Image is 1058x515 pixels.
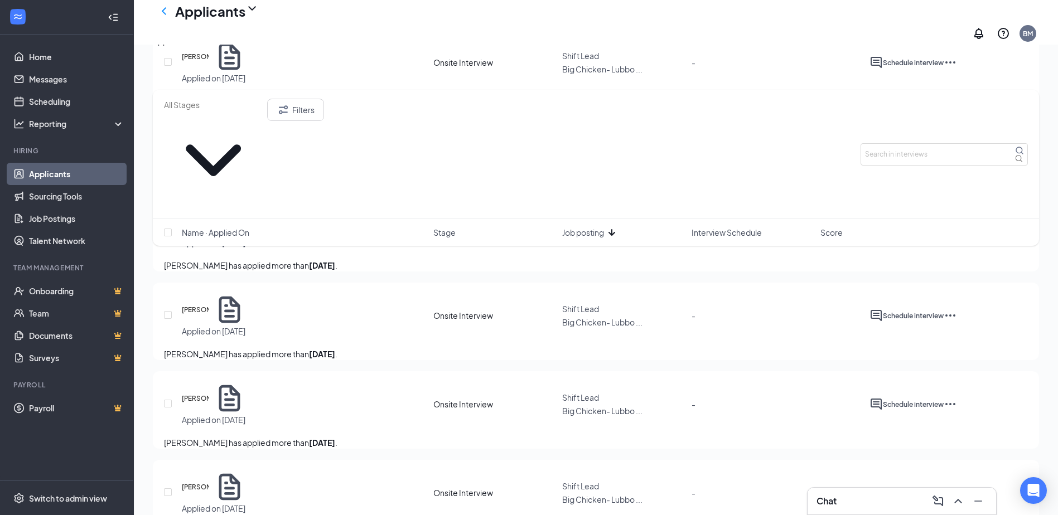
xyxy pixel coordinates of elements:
a: PayrollCrown [29,397,124,419]
svg: QuestionInfo [997,27,1010,40]
p: [PERSON_NAME] has applied more than . [164,436,1028,449]
a: TeamCrown [29,302,124,324]
svg: Document [214,294,245,325]
span: Interview Schedule [692,227,762,238]
b: [DATE] [309,260,335,270]
span: Stage [433,227,456,238]
h5: [PERSON_NAME] [182,304,209,315]
div: Payroll [13,380,122,390]
p: [PERSON_NAME] has applied more than . [164,348,1028,360]
svg: ComposeMessage [931,494,945,508]
svg: MagnifyingGlass [1015,146,1024,155]
h5: [PERSON_NAME] [182,482,209,493]
svg: ChevronDown [245,2,259,15]
span: Job posting [562,227,604,238]
div: Applied on [DATE] [182,325,245,337]
span: Name · Applied On [182,227,249,238]
svg: Ellipses [944,397,957,411]
p: Big Chicken- Lubbo ... [562,405,684,416]
span: - [692,310,695,320]
svg: Ellipses [944,486,957,499]
svg: Document [214,382,245,414]
button: Schedule interview [883,309,944,322]
a: OnboardingCrown [29,280,124,302]
svg: ActiveChat [869,397,883,411]
a: Sourcing Tools [29,185,124,207]
div: Switch to admin view [29,493,107,504]
a: Talent Network [29,230,124,252]
p: Big Chicken- Lubbo ... [562,494,684,505]
b: [DATE] [309,349,335,359]
span: Score [820,227,843,238]
span: - [692,488,695,498]
svg: Ellipses [944,309,957,322]
svg: ChevronLeft [157,4,171,18]
span: Schedule interview [883,400,944,409]
button: Filter Filters [267,99,324,121]
input: All Stages [164,99,263,111]
div: Open Intercom Messenger [1020,477,1047,504]
span: Shift Lead [562,481,599,491]
a: Home [29,46,124,68]
div: Applied on [DATE] [182,414,245,425]
div: Onsite Interview [433,310,555,321]
svg: WorkstreamLogo [12,11,23,22]
h1: Applicants [175,2,245,21]
p: Big Chicken- Lubbo ... [562,317,684,328]
a: Scheduling [29,90,124,113]
div: Team Management [13,263,122,273]
button: Minimize [969,492,987,510]
b: [DATE] [309,438,335,448]
h3: Chat [817,495,837,507]
button: Schedule interview [883,486,944,499]
div: Hiring [13,146,122,156]
span: Shift Lead [562,392,599,402]
a: SurveysCrown [29,347,124,369]
a: Job Postings [29,207,124,230]
h5: [PERSON_NAME] [182,393,209,404]
svg: Document [214,471,245,503]
button: ChevronUp [949,492,967,510]
span: Shift Lead [562,304,599,314]
button: ComposeMessage [929,492,947,510]
svg: ChevronDown [164,111,263,210]
a: Applicants [29,163,124,185]
div: BM [1023,29,1033,38]
svg: ArrowDown [605,226,619,239]
p: [PERSON_NAME] has applied more than . [164,259,1028,271]
a: DocumentsCrown [29,324,124,347]
svg: Analysis [13,118,25,129]
span: - [692,399,695,409]
svg: ActiveChat [869,486,883,499]
svg: Minimize [972,494,985,508]
div: Reporting [29,118,125,129]
svg: Filter [277,103,290,116]
div: Applied on [DATE] [182,503,245,514]
svg: Settings [13,493,25,504]
div: Onsite Interview [433,399,555,410]
button: Schedule interview [883,397,944,411]
span: Schedule interview [883,312,944,320]
svg: Collapse [108,12,119,23]
svg: Notifications [972,27,985,40]
input: Search in interviews [861,143,1028,166]
a: Messages [29,68,124,90]
svg: ActiveChat [869,309,883,322]
div: Onsite Interview [433,487,555,498]
svg: ChevronUp [951,494,965,508]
